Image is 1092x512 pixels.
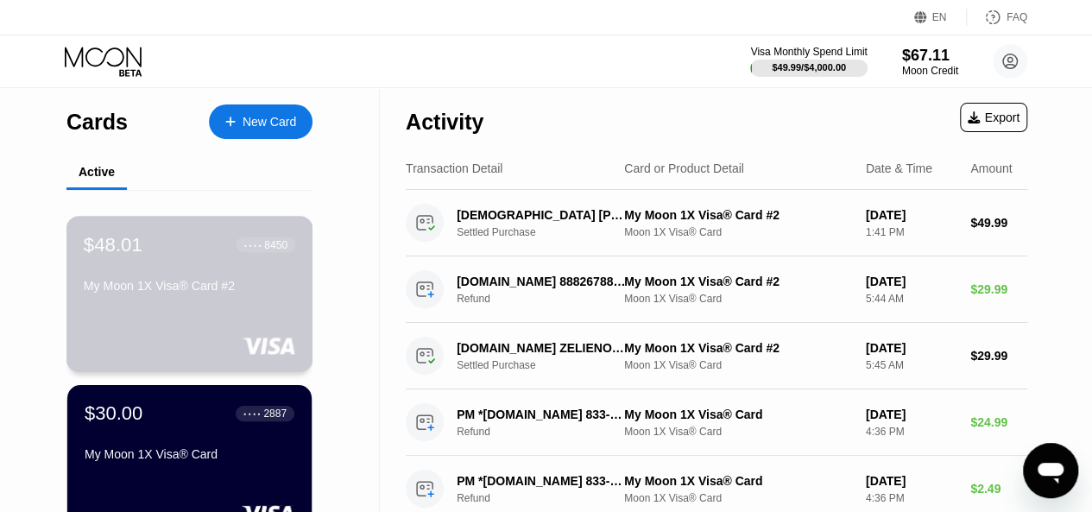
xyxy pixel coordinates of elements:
[866,492,956,504] div: 4:36 PM
[624,208,852,222] div: My Moon 1X Visa® Card #2
[457,426,641,438] div: Refund
[624,426,852,438] div: Moon 1X Visa® Card
[866,161,932,175] div: Date & Time
[624,275,852,288] div: My Moon 1X Visa® Card #2
[243,411,261,416] div: ● ● ● ●
[84,279,295,293] div: My Moon 1X Visa® Card #2
[244,242,262,247] div: ● ● ● ●
[866,293,956,305] div: 5:44 AM
[624,341,852,355] div: My Moon 1X Visa® Card #2
[624,161,744,175] div: Card or Product Detail
[866,426,956,438] div: 4:36 PM
[406,110,483,135] div: Activity
[209,104,312,139] div: New Card
[902,47,958,65] div: $67.11
[624,492,852,504] div: Moon 1X Visa® Card
[970,161,1012,175] div: Amount
[970,349,1027,363] div: $29.99
[970,282,1027,296] div: $29.99
[624,408,852,421] div: My Moon 1X Visa® Card
[457,408,628,421] div: PM *[DOMAIN_NAME] 833-2238874 US
[624,293,852,305] div: Moon 1X Visa® Card
[84,233,142,256] div: $48.01
[1007,11,1027,23] div: FAQ
[457,341,628,355] div: [DOMAIN_NAME] ZELIENOPLE US
[457,208,628,222] div: [DEMOGRAPHIC_DATA] [PHONE_NUMBER] US
[968,111,1019,124] div: Export
[866,226,956,238] div: 1:41 PM
[624,226,852,238] div: Moon 1X Visa® Card
[866,474,956,488] div: [DATE]
[866,408,956,421] div: [DATE]
[457,359,641,371] div: Settled Purchase
[866,341,956,355] div: [DATE]
[866,359,956,371] div: 5:45 AM
[624,359,852,371] div: Moon 1X Visa® Card
[960,103,1027,132] div: Export
[1023,443,1078,498] iframe: Button to launch messaging window
[85,402,142,425] div: $30.00
[264,238,287,250] div: 8450
[932,11,947,23] div: EN
[79,165,115,179] div: Active
[866,208,956,222] div: [DATE]
[457,275,628,288] div: [DOMAIN_NAME] 8882678885 US
[750,46,867,77] div: Visa Monthly Spend Limit$49.99/$4,000.00
[902,65,958,77] div: Moon Credit
[406,161,502,175] div: Transaction Detail
[624,474,852,488] div: My Moon 1X Visa® Card
[263,408,287,420] div: 2887
[866,275,956,288] div: [DATE]
[970,415,1027,429] div: $24.99
[406,323,1027,389] div: [DOMAIN_NAME] ZELIENOPLE USSettled PurchaseMy Moon 1X Visa® Card #2Moon 1X Visa® Card[DATE]5:45 A...
[457,492,641,504] div: Refund
[85,447,294,461] div: My Moon 1X Visa® Card
[750,46,867,58] div: Visa Monthly Spend Limit
[243,115,296,130] div: New Card
[967,9,1027,26] div: FAQ
[772,62,846,73] div: $49.99 / $4,000.00
[970,482,1027,496] div: $2.49
[406,389,1027,456] div: PM *[DOMAIN_NAME] 833-2238874 USRefundMy Moon 1X Visa® CardMoon 1X Visa® Card[DATE]4:36 PM$24.99
[67,217,312,371] div: $48.01● ● ● ●8450My Moon 1X Visa® Card #2
[406,190,1027,256] div: [DEMOGRAPHIC_DATA] [PHONE_NUMBER] USSettled PurchaseMy Moon 1X Visa® Card #2Moon 1X Visa® Card[DA...
[457,474,628,488] div: PM *[DOMAIN_NAME] 833-2238874 US
[902,47,958,77] div: $67.11Moon Credit
[970,216,1027,230] div: $49.99
[66,110,128,135] div: Cards
[406,256,1027,323] div: [DOMAIN_NAME] 8882678885 USRefundMy Moon 1X Visa® Card #2Moon 1X Visa® Card[DATE]5:44 AM$29.99
[914,9,967,26] div: EN
[457,293,641,305] div: Refund
[457,226,641,238] div: Settled Purchase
